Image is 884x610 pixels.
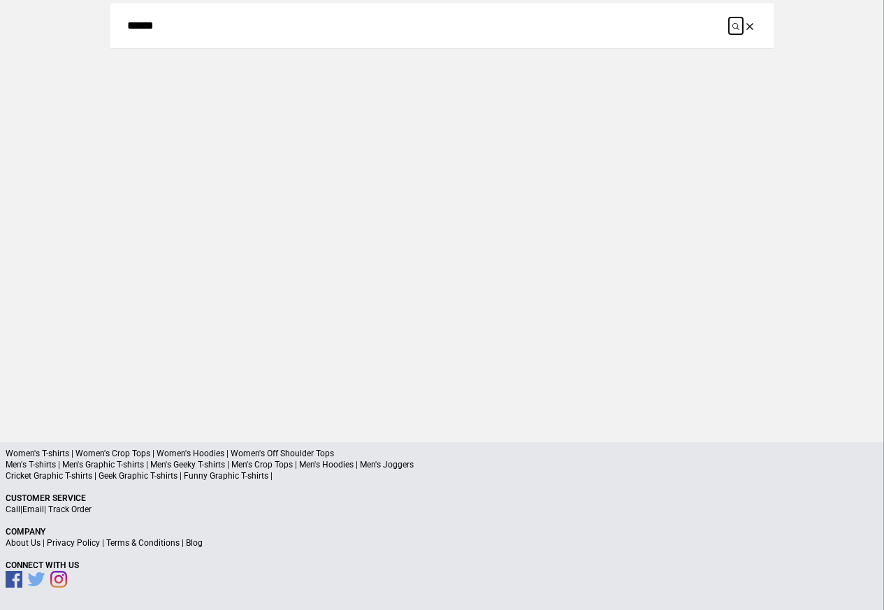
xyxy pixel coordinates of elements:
p: Cricket Graphic T-shirts | Geek Graphic T-shirts | Funny Graphic T-shirts | [6,470,878,481]
p: Company [6,526,878,537]
p: | | | [6,537,878,549]
p: Connect With Us [6,560,878,571]
button: Submit your search query. [729,17,743,34]
a: Privacy Policy [47,538,100,548]
p: Men's T-shirts | Men's Graphic T-shirts | Men's Geeky T-shirts | Men's Crop Tops | Men's Hoodies ... [6,459,878,470]
a: Blog [186,538,203,548]
button: Clear the search query. [743,17,757,34]
p: | | [6,504,878,515]
p: Women's T-shirts | Women's Crop Tops | Women's Hoodies | Women's Off Shoulder Tops [6,448,878,459]
a: Call [6,504,20,514]
a: Terms & Conditions [106,538,180,548]
a: About Us [6,538,41,548]
a: Email [22,504,44,514]
a: Track Order [48,504,92,514]
p: Customer Service [6,493,878,504]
